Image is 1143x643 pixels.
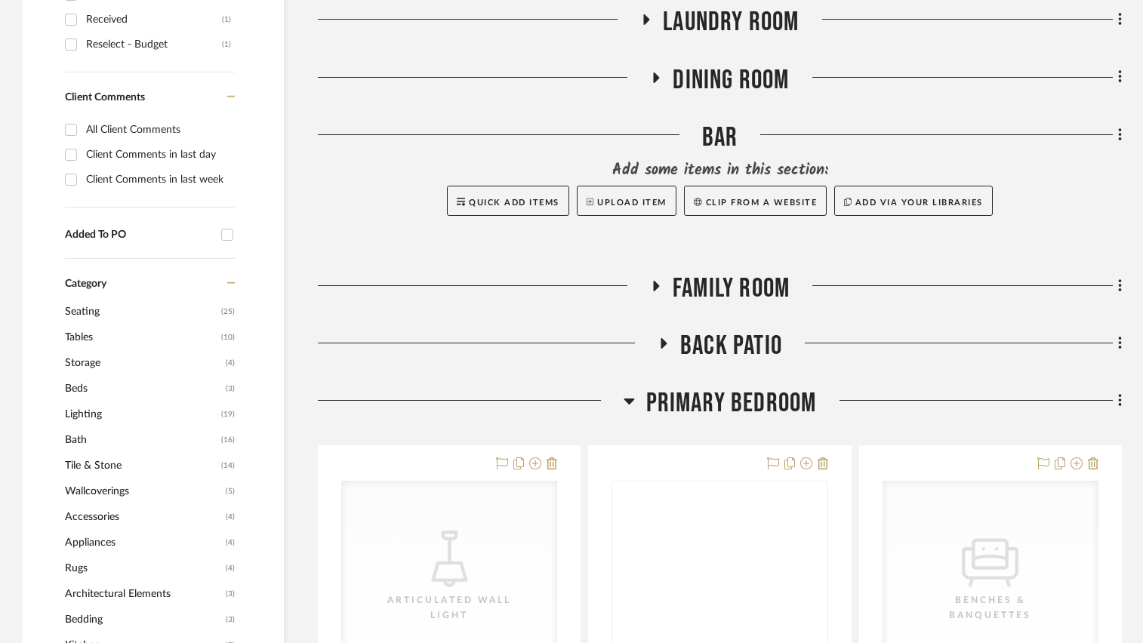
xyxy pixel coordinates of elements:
[915,592,1066,623] div: Benches & Banquettes
[86,168,231,192] div: Client Comments in last week
[834,186,993,216] button: Add via your libraries
[65,530,222,555] span: Appliances
[65,478,222,504] span: Wallcoverings
[65,581,222,607] span: Architectural Elements
[65,229,214,242] div: Added To PO
[447,186,569,216] button: Quick Add Items
[65,504,222,530] span: Accessories
[221,428,235,452] span: (16)
[65,278,106,291] span: Category
[469,198,559,207] span: Quick Add Items
[221,402,235,426] span: (19)
[226,377,235,401] span: (3)
[226,556,235,580] span: (4)
[663,6,799,38] span: Laundry Room
[86,118,231,142] div: All Client Comments
[226,505,235,529] span: (4)
[86,143,231,167] div: Client Comments in last day
[86,8,222,32] div: Received
[65,607,222,632] span: Bedding
[65,376,222,401] span: Beds
[226,608,235,632] span: (3)
[65,299,217,325] span: Seating
[65,427,217,453] span: Bath
[222,8,231,32] div: (1)
[646,387,817,420] span: Primary Bedroom
[65,555,222,581] span: Rugs
[65,92,145,103] span: Client Comments
[374,592,525,623] div: Articulated Wall Light
[673,64,789,97] span: Dining Room
[684,186,827,216] button: Clip from a website
[65,325,217,350] span: Tables
[680,330,782,362] span: Back Patio
[221,300,235,324] span: (25)
[226,531,235,555] span: (4)
[673,272,790,305] span: Family Room
[577,186,676,216] button: Upload Item
[222,32,231,57] div: (1)
[65,453,217,478] span: Tile & Stone
[226,351,235,375] span: (4)
[226,479,235,503] span: (5)
[221,454,235,478] span: (14)
[221,325,235,349] span: (10)
[65,350,222,376] span: Storage
[226,582,235,606] span: (3)
[318,160,1122,181] div: Add some items in this section:
[65,401,217,427] span: Lighting
[86,32,222,57] div: Reselect - Budget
